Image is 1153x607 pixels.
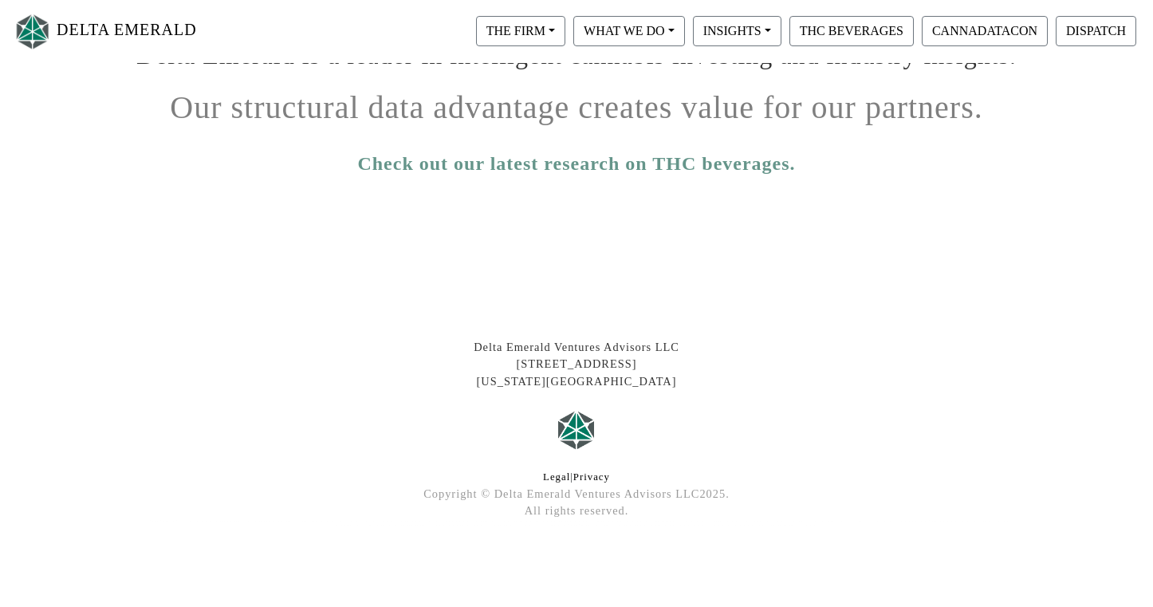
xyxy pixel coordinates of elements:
[918,23,1052,37] a: CANNADATACON
[573,471,610,483] a: Privacy
[785,23,918,37] a: THC BEVERAGES
[134,77,1019,127] h1: Our structural data advantage creates value for our partners.
[122,470,1031,485] div: |
[122,339,1031,391] div: Delta Emerald Ventures Advisors LLC [STREET_ADDRESS] [US_STATE][GEOGRAPHIC_DATA]
[13,10,53,53] img: Logo
[693,16,781,46] button: INSIGHTS
[122,503,1031,520] div: All rights reserved.
[122,520,1031,528] div: At Delta Emerald Ventures, we lead in cannabis technology investing and industry insights, levera...
[922,16,1048,46] button: CANNADATACON
[553,406,600,454] img: Logo
[122,486,1031,503] div: Copyright © Delta Emerald Ventures Advisors LLC 2025 .
[543,471,570,483] a: Legal
[1056,16,1136,46] button: DISPATCH
[357,149,795,178] a: Check out our latest research on THC beverages.
[1052,23,1140,37] a: DISPATCH
[13,6,197,57] a: DELTA EMERALD
[573,16,685,46] button: WHAT WE DO
[789,16,914,46] button: THC BEVERAGES
[476,16,565,46] button: THE FIRM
